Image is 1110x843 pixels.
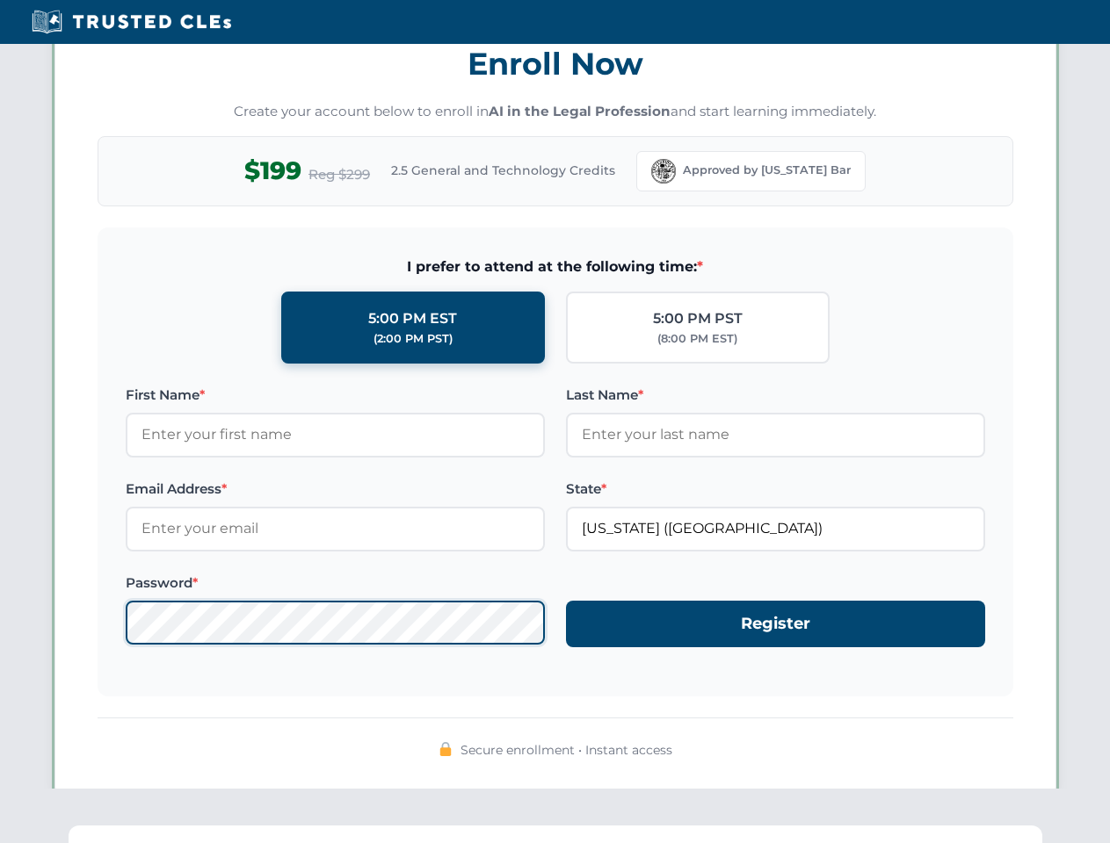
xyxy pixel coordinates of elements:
[374,330,453,348] div: (2:00 PM PST)
[126,413,545,457] input: Enter your first name
[98,102,1013,122] p: Create your account below to enroll in and start learning immediately.
[26,9,236,35] img: Trusted CLEs
[566,385,985,406] label: Last Name
[566,413,985,457] input: Enter your last name
[439,742,453,756] img: 🔒
[368,307,457,330] div: 5:00 PM EST
[126,385,545,406] label: First Name
[391,161,615,180] span: 2.5 General and Technology Credits
[126,507,545,551] input: Enter your email
[98,36,1013,91] h3: Enroll Now
[461,740,672,760] span: Secure enrollment • Instant access
[566,507,985,551] input: Florida (FL)
[566,601,985,647] button: Register
[651,159,676,184] img: Florida Bar
[566,479,985,500] label: State
[489,103,671,119] strong: AI in the Legal Profession
[126,256,985,278] span: I prefer to attend at the following time:
[244,151,301,191] span: $199
[653,307,743,330] div: 5:00 PM PST
[308,164,370,185] span: Reg $299
[126,573,545,594] label: Password
[126,479,545,500] label: Email Address
[683,162,851,179] span: Approved by [US_STATE] Bar
[657,330,737,348] div: (8:00 PM EST)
